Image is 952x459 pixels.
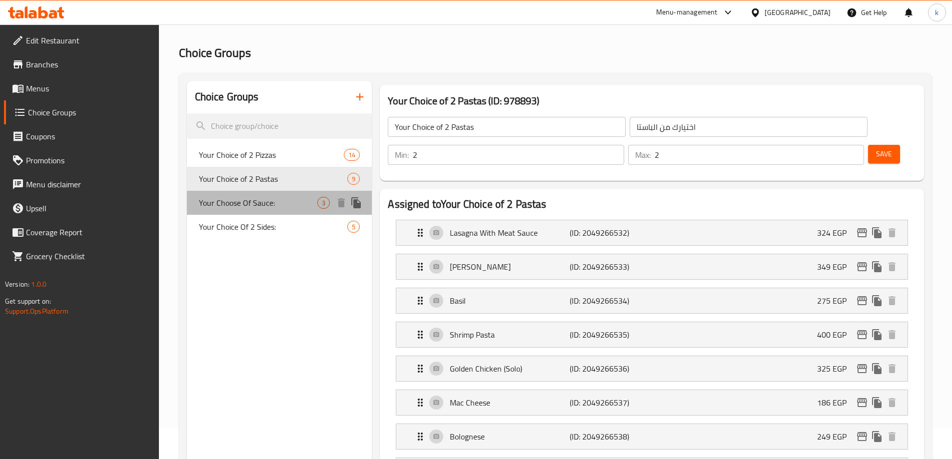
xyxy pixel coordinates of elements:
button: duplicate [870,327,885,342]
span: Restaurants management [234,13,323,25]
button: delete [885,327,900,342]
button: duplicate [870,225,885,240]
a: Menu disclaimer [4,172,159,196]
button: duplicate [870,395,885,410]
p: Golden Chicken (Solo) [450,363,569,375]
p: (ID: 2049266535) [570,329,650,341]
a: Choice Groups [4,100,159,124]
div: Choices [317,197,330,209]
span: Choice Groups [347,13,395,25]
div: Your Choice of 2 Pastas9 [187,167,372,191]
div: Expand [396,424,908,449]
h2: Assigned to Your Choice of 2 Pastas [388,197,916,212]
button: delete [334,195,349,210]
h2: Choice Groups [195,89,259,104]
span: 1.0.0 [31,278,46,291]
span: 9 [348,174,359,184]
a: Promotions [4,148,159,172]
a: Branches [4,52,159,76]
span: 14 [344,150,359,160]
button: duplicate [870,361,885,376]
p: 324 EGP [817,227,855,239]
button: delete [885,225,900,240]
div: Expand [396,356,908,381]
p: (ID: 2049266536) [570,363,650,375]
p: (ID: 2049266534) [570,295,650,307]
li: Expand [388,284,916,318]
div: Expand [396,254,908,279]
p: Bolognese [450,431,569,443]
p: 349 EGP [817,261,855,273]
p: Lasagna With Meat Sauce [450,227,569,239]
li: Expand [388,420,916,454]
a: Edit Restaurant [4,28,159,52]
a: Coverage Report [4,220,159,244]
button: delete [885,361,900,376]
span: Your Choice Of 2 Sides: [199,221,348,233]
h3: Your Choice of 2 Pastas (ID: 978893) [388,93,916,109]
button: edit [855,225,870,240]
button: delete [885,293,900,308]
div: Your Choose Of Sauce:3deleteduplicate [187,191,372,215]
div: Expand [396,390,908,415]
a: Menus [4,76,159,100]
div: Expand [396,220,908,245]
button: Save [868,145,900,163]
span: 5 [348,222,359,232]
button: edit [855,395,870,410]
li: Expand [388,318,916,352]
button: duplicate [870,429,885,444]
div: Expand [396,322,908,347]
li: / [327,13,331,25]
span: Promotions [26,154,151,166]
p: 275 EGP [817,295,855,307]
p: (ID: 2049266537) [570,397,650,409]
button: edit [855,327,870,342]
a: Coupons [4,124,159,148]
div: Expand [396,288,908,313]
span: Edit Restaurant [26,34,151,46]
li: Expand [388,250,916,284]
p: [PERSON_NAME] [450,261,569,273]
div: Choices [344,149,360,161]
p: Min: [395,149,409,161]
div: [GEOGRAPHIC_DATA] [765,7,831,18]
input: search [187,113,372,139]
p: Max: [635,149,651,161]
span: Coupons [26,130,151,142]
span: Menus [26,82,151,94]
div: Menu-management [656,6,718,18]
span: Coverage Report [26,226,151,238]
a: Support.OpsPlatform [5,305,68,318]
a: Restaurants management [222,13,323,25]
p: 249 EGP [817,431,855,443]
p: (ID: 2049266532) [570,227,650,239]
div: Your Choice Of 2 Sides:5 [187,215,372,239]
p: (ID: 2049266538) [570,431,650,443]
p: Basil [450,295,569,307]
button: edit [855,429,870,444]
button: delete [885,259,900,274]
button: edit [855,361,870,376]
p: 186 EGP [817,397,855,409]
li: Expand [388,216,916,250]
span: Save [876,148,892,160]
span: Upsell [26,202,151,214]
span: Choice Groups [179,41,251,64]
a: Grocery Checklist [4,244,159,268]
span: Choice Groups [28,106,151,118]
button: delete [885,395,900,410]
span: Your Choose Of Sauce: [199,197,318,209]
button: duplicate [349,195,364,210]
button: delete [885,429,900,444]
span: Grocery Checklist [26,250,151,262]
button: edit [855,293,870,308]
p: Mac Cheese [450,397,569,409]
span: k [935,7,939,18]
a: Home [179,13,211,25]
span: Get support on: [5,295,51,308]
span: Your Choice of 2 Pizzas [199,149,344,161]
p: Shrimp Pasta [450,329,569,341]
a: Upsell [4,196,159,220]
p: 400 EGP [817,329,855,341]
